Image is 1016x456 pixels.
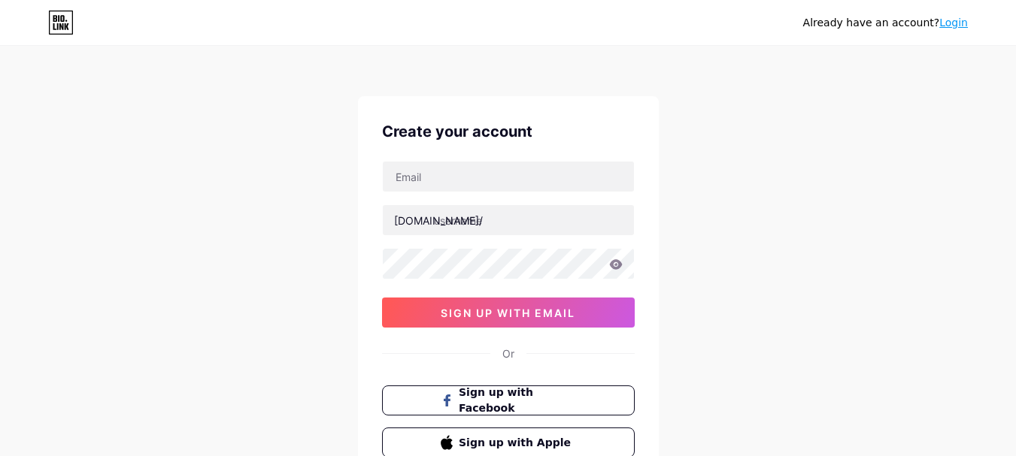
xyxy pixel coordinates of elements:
[502,346,514,361] div: Or
[382,297,635,328] button: sign up with email
[382,120,635,143] div: Create your account
[383,162,634,192] input: Email
[459,385,575,416] span: Sign up with Facebook
[939,17,968,29] a: Login
[383,205,634,235] input: username
[394,213,483,228] div: [DOMAIN_NAME]/
[459,435,575,451] span: Sign up with Apple
[382,385,635,415] button: Sign up with Facebook
[441,307,575,319] span: sign up with email
[803,15,968,31] div: Already have an account?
